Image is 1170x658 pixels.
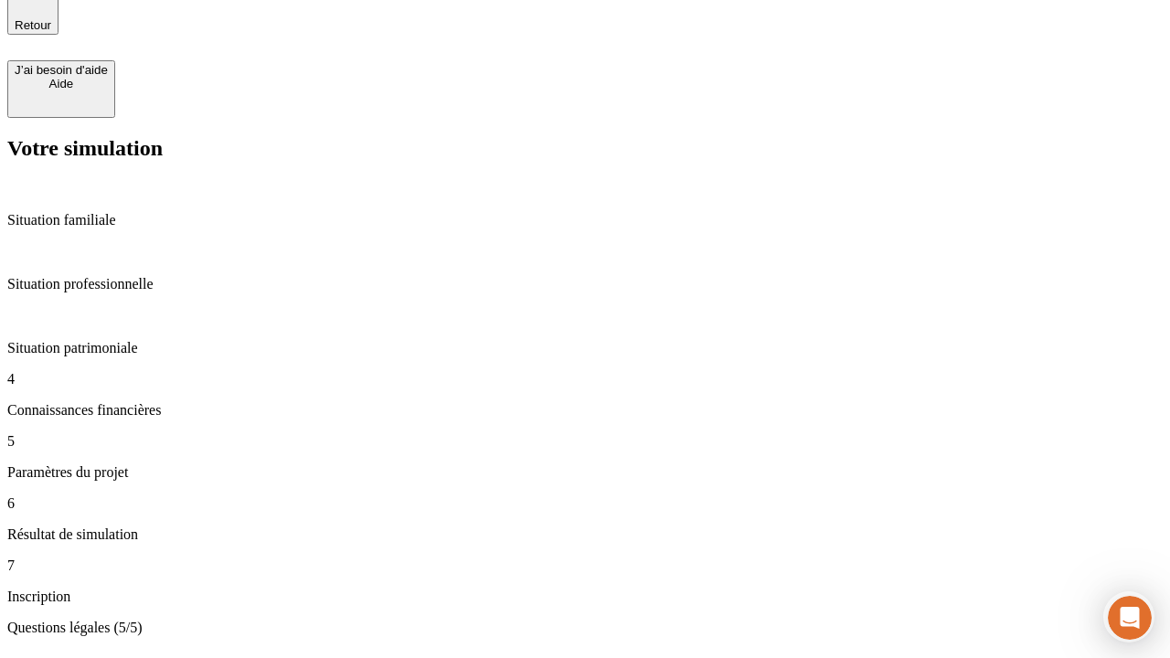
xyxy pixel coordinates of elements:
[7,589,1163,605] p: Inscription
[7,464,1163,481] p: Paramètres du projet
[7,433,1163,450] p: 5
[7,402,1163,419] p: Connaissances financières
[15,63,108,77] div: J’ai besoin d'aide
[7,495,1163,512] p: 6
[7,136,1163,161] h2: Votre simulation
[7,371,1163,387] p: 4
[7,340,1163,356] p: Situation patrimoniale
[7,526,1163,543] p: Résultat de simulation
[15,18,51,32] span: Retour
[15,77,108,90] div: Aide
[1103,591,1154,642] iframe: Intercom live chat discovery launcher
[7,60,115,118] button: J’ai besoin d'aideAide
[7,212,1163,228] p: Situation familiale
[7,620,1163,636] p: Questions légales (5/5)
[1108,596,1152,640] iframe: Intercom live chat
[7,557,1163,574] p: 7
[7,276,1163,292] p: Situation professionnelle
